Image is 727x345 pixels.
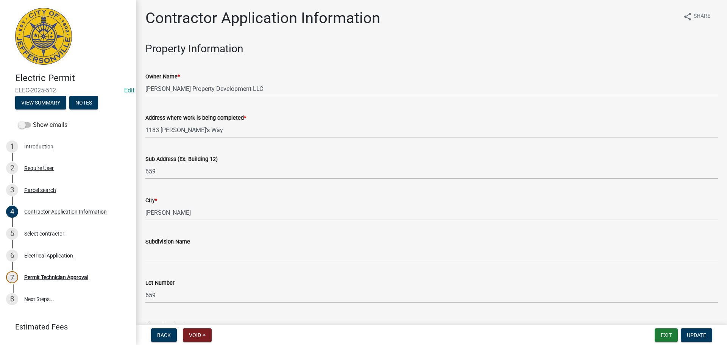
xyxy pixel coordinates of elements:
div: Permit Technician Approval [24,275,88,280]
span: Back [157,332,171,338]
i: share [683,12,692,21]
div: 4 [6,206,18,218]
div: 7 [6,271,18,283]
button: Back [151,328,177,342]
div: Require User [24,165,54,171]
label: Show emails [18,120,67,130]
div: 8 [6,293,18,305]
label: Address where work is being completed [145,116,246,121]
label: Sub Address (Ex. Building 12) [145,157,218,162]
a: Edit [124,87,134,94]
div: Parcel search [24,187,56,193]
button: View Summary [15,96,66,109]
h4: Electric Permit [15,73,130,84]
span: ELEC-2025-512 [15,87,121,94]
div: 6 [6,250,18,262]
button: shareShare [677,9,716,24]
button: Void [183,328,212,342]
div: 3 [6,184,18,196]
button: Update [681,328,712,342]
div: 5 [6,228,18,240]
span: Share [694,12,710,21]
label: Phone Number [145,322,184,327]
div: 2 [6,162,18,174]
span: Update [687,332,706,338]
div: Select contractor [24,231,64,236]
label: Owner Name [145,74,180,80]
wm-modal-confirm: Summary [15,100,66,106]
div: Contractor Application Information [24,209,107,214]
label: Subdivision Name [145,239,190,245]
label: City [145,198,157,203]
h3: Property Information [145,42,718,55]
a: Estimated Fees [6,319,124,334]
wm-modal-confirm: Notes [69,100,98,106]
div: Electrical Application [24,253,73,258]
button: Exit [655,328,678,342]
button: Notes [69,96,98,109]
span: Void [189,332,201,338]
div: Introduction [24,144,53,149]
wm-modal-confirm: Edit Application Number [124,87,134,94]
h1: Contractor Application Information [145,9,380,27]
img: City of Jeffersonville, Indiana [15,8,72,65]
label: Lot Number [145,281,175,286]
div: 1 [6,140,18,153]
